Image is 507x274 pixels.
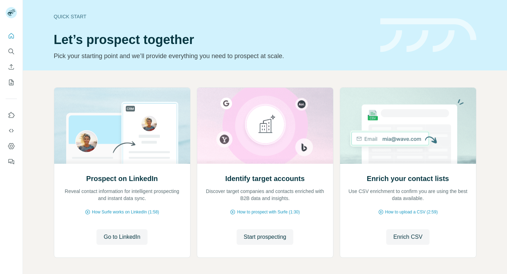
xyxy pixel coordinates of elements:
button: Enrich CSV [6,61,17,73]
button: Dashboard [6,140,17,152]
span: Enrich CSV [393,233,423,241]
img: Prospect on LinkedIn [54,88,190,164]
img: banner [380,18,476,52]
div: Quick start [54,13,372,20]
span: Go to LinkedIn [104,233,140,241]
button: Go to LinkedIn [96,229,147,245]
p: Discover target companies and contacts enriched with B2B data and insights. [204,188,326,202]
p: Reveal contact information for intelligent prospecting and instant data sync. [61,188,183,202]
img: Identify target accounts [197,88,333,164]
button: Feedback [6,155,17,168]
h2: Prospect on LinkedIn [86,174,158,183]
img: Enrich your contact lists [340,88,476,164]
span: How Surfe works on LinkedIn (1:58) [92,209,159,215]
h2: Enrich your contact lists [367,174,449,183]
button: Enrich CSV [386,229,430,245]
p: Pick your starting point and we’ll provide everything you need to prospect at scale. [54,51,372,61]
p: Use CSV enrichment to confirm you are using the best data available. [347,188,469,202]
button: My lists [6,76,17,89]
button: Use Surfe on LinkedIn [6,109,17,122]
span: Start prospecting [244,233,286,241]
h1: Let’s prospect together [54,33,372,47]
span: How to prospect with Surfe (1:30) [237,209,300,215]
button: Start prospecting [237,229,293,245]
button: Quick start [6,30,17,42]
h2: Identify target accounts [225,174,305,183]
button: Search [6,45,17,58]
span: How to upload a CSV (2:59) [385,209,438,215]
button: Use Surfe API [6,124,17,137]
